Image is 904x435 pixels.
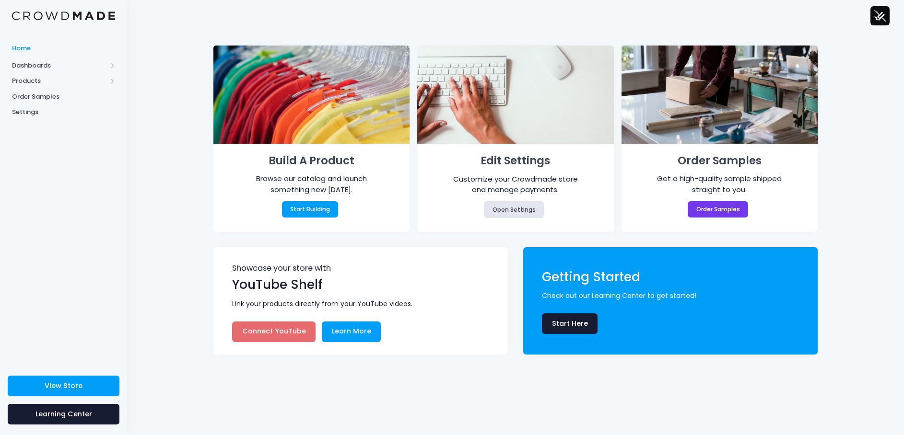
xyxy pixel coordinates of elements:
[484,201,544,217] a: Open Settings
[542,291,804,301] span: Check out our Learning Center to get started!
[8,376,119,396] a: View Store
[12,76,107,86] span: Products
[542,268,640,286] span: Getting Started
[282,201,339,217] a: Start Building
[232,276,322,293] span: YouTube Shelf
[651,173,788,195] div: Get a high-quality sample shipped straight to you.
[12,11,115,21] img: Logo
[12,44,115,53] span: Home
[322,321,381,342] a: Learn More
[232,299,494,309] span: Link your products directly from your YouTube videos.
[447,174,584,195] div: Customize your Crowdmade store and manage payments.
[12,107,115,117] span: Settings
[870,6,890,25] img: User
[243,173,380,195] div: Browse our catalog and launch something new [DATE].
[35,409,92,419] span: Learning Center
[12,61,107,70] span: Dashboards
[432,151,600,171] h1: Edit Settings
[635,151,804,171] h1: Order Samples
[45,381,82,390] span: View Store
[227,151,396,171] h1: Build A Product
[8,404,119,424] a: Learning Center
[542,313,598,334] a: Start Here
[232,264,491,275] span: Showcase your store with
[12,92,115,102] span: Order Samples
[232,321,316,342] a: Connect YouTube
[688,201,748,217] a: Order Samples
